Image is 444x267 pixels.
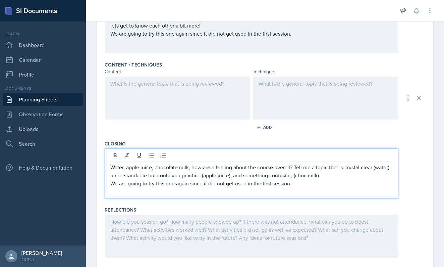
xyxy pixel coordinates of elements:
div: [PERSON_NAME] [21,250,62,256]
a: Calendar [3,53,83,66]
a: Uploads [3,122,83,136]
p: Water, apple juice, chocolate milk, how are a feeling about the course overall? Tell me a topic t... [110,163,393,179]
a: Planning Sheets [3,93,83,106]
p: We are going to try this one again since it did not get used in the first session. [110,179,393,187]
label: Closing [105,140,125,147]
div: Content [105,68,250,75]
div: Techniques [253,68,398,75]
div: Help & Documentation [3,161,83,174]
div: Leader [3,31,83,37]
a: Observation Forms [3,107,83,121]
label: Reflections [105,207,136,213]
p: We are going to try this one again since it did not get used in the first session. [110,30,393,38]
label: Content / Techniques [105,61,162,68]
button: Add [254,122,276,132]
a: Profile [3,68,83,81]
div: Documents [3,85,83,91]
div: GCSU [21,256,62,263]
a: Search [3,137,83,150]
p: lets get to know each other a bit more! [110,21,393,30]
div: Add [258,125,272,130]
a: Dashboard [3,38,83,52]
